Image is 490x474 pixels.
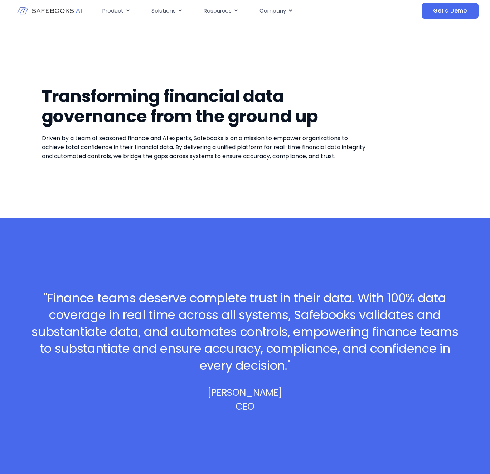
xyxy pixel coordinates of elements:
span: Company [259,7,286,15]
a: Get a Demo [422,3,479,19]
h1: Transforming financial data governance from the ground up [42,86,367,127]
div: Menu Toggle [97,4,373,18]
span: Solutions [151,7,176,15]
span: Product [102,7,123,15]
span: Resources [204,7,232,15]
p: [PERSON_NAME] [208,388,282,397]
h3: "Finance teams deserve complete trust in their data. With 100% data coverage in real time across ... [24,290,465,374]
span: Get a Demo [433,7,467,14]
nav: Menu [97,4,373,18]
p: CEO [236,402,254,411]
span: Driven by a team of seasoned finance and AI experts, Safebooks is on a mission to empower organiz... [42,134,365,160]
